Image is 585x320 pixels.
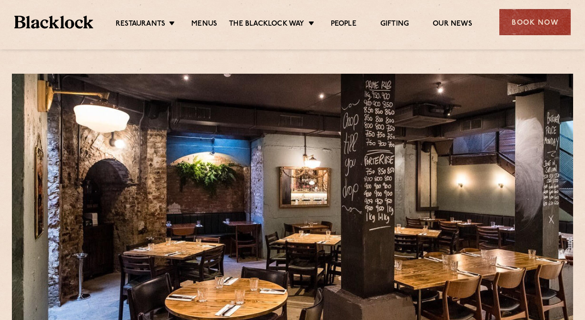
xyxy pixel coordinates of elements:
[331,19,357,30] a: People
[14,16,93,29] img: BL_Textured_Logo-footer-cropped.svg
[433,19,472,30] a: Our News
[116,19,165,30] a: Restaurants
[499,9,571,35] div: Book Now
[229,19,304,30] a: The Blacklock Way
[191,19,217,30] a: Menus
[380,19,409,30] a: Gifting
